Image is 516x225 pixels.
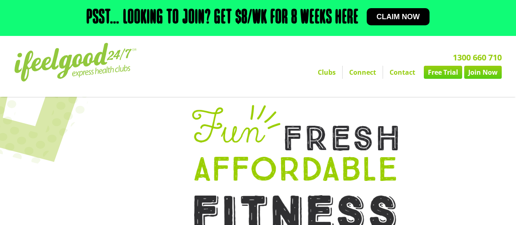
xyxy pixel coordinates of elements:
[188,66,502,79] nav: Menu
[367,8,430,25] a: Claim now
[86,8,359,28] h2: Psst… Looking to join? Get $8/wk for 8 weeks here
[424,66,462,79] a: Free Trial
[383,66,422,79] a: Contact
[376,13,420,20] span: Claim now
[453,52,502,63] a: 1300 660 710
[464,66,502,79] a: Join Now
[343,66,383,79] a: Connect
[311,66,342,79] a: Clubs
